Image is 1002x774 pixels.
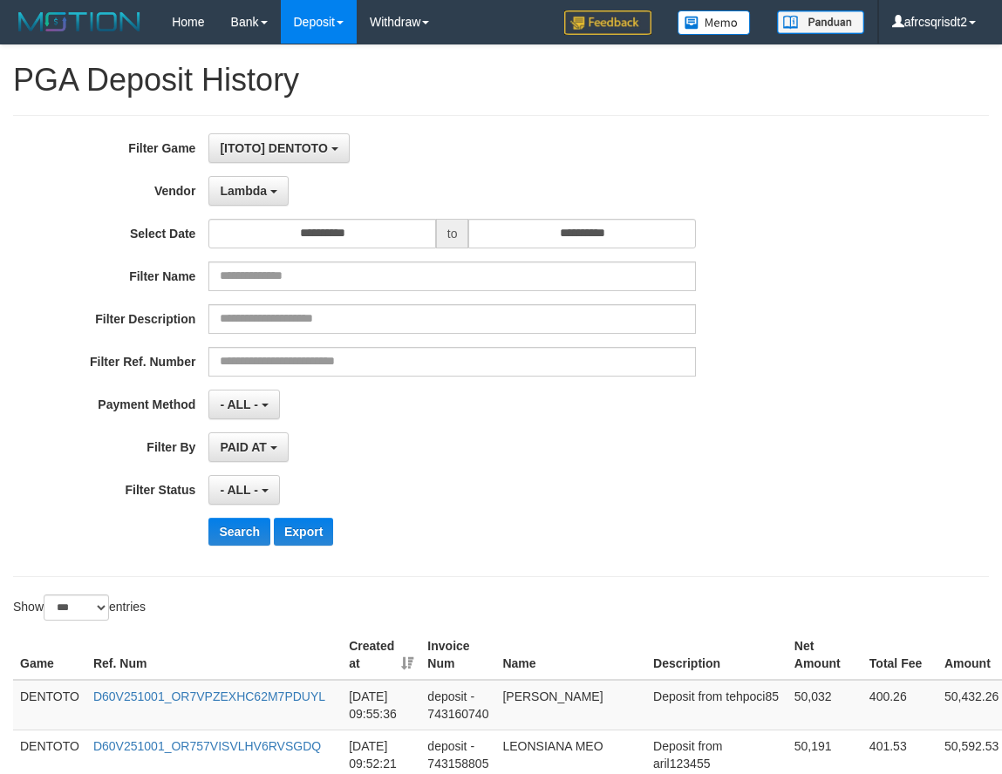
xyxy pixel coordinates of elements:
[787,680,862,730] td: 50,032
[678,10,751,35] img: Button%20Memo.svg
[564,10,651,35] img: Feedback.jpg
[220,184,267,198] span: Lambda
[208,432,288,462] button: PAID AT
[342,630,420,680] th: Created at: activate to sort column ascending
[862,680,937,730] td: 400.26
[86,630,342,680] th: Ref. Num
[220,483,258,497] span: - ALL -
[208,176,289,206] button: Lambda
[420,680,495,730] td: deposit - 743160740
[13,9,146,35] img: MOTION_logo.png
[93,689,325,703] a: D60V251001_OR7VPZEXHC62M7PDUYL
[862,630,937,680] th: Total Fee
[646,680,787,730] td: Deposit from tehpoci85
[13,680,86,730] td: DENTOTO
[208,390,279,419] button: - ALL -
[208,133,349,163] button: [ITOTO] DENTOTO
[646,630,787,680] th: Description
[220,141,327,155] span: [ITOTO] DENTOTO
[777,10,864,34] img: panduan.png
[220,397,258,411] span: - ALL -
[787,630,862,680] th: Net Amount
[208,518,270,546] button: Search
[93,739,321,753] a: D60V251001_OR757VISVLHV6RVSGDQ
[13,630,86,680] th: Game
[495,680,646,730] td: [PERSON_NAME]
[44,594,109,621] select: Showentries
[13,594,146,621] label: Show entries
[220,440,266,454] span: PAID AT
[342,680,420,730] td: [DATE] 09:55:36
[13,63,989,98] h1: PGA Deposit History
[420,630,495,680] th: Invoice Num
[274,518,333,546] button: Export
[495,630,646,680] th: Name
[436,219,469,248] span: to
[208,475,279,505] button: - ALL -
